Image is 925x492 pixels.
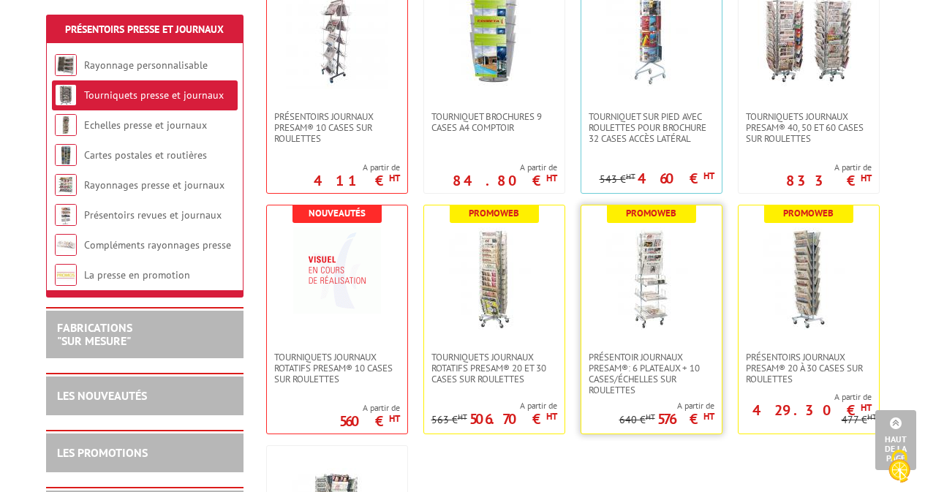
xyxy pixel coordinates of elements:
p: 563 € [431,415,467,425]
sup: HT [546,172,557,184]
a: Tourniquets journaux Presam® 40, 50 et 60 cases sur roulettes [739,111,879,144]
img: Présentoirs journaux Presam® 20 à 30 cases sur roulettes [758,227,860,330]
img: Cartes postales et routières [55,144,77,166]
span: A partir de [739,391,872,403]
span: Présentoirs journaux Presam® 20 à 30 cases sur roulettes [746,352,872,385]
b: Promoweb [783,207,834,219]
span: Présentoir journaux Presam®: 6 plateaux + 10 cases/échelles sur roulettes [589,352,714,396]
img: La presse en promotion [55,264,77,286]
b: Nouveautés [309,207,366,219]
button: Cookies (fenêtre modale) [874,442,925,492]
span: A partir de [453,162,557,173]
img: Rayonnage personnalisable [55,54,77,76]
sup: HT [867,412,877,422]
p: 506.70 € [469,415,557,423]
span: Tourniquet brochures 9 cases A4 comptoir [431,111,557,133]
img: Présentoirs revues et journaux [55,204,77,226]
p: 560 € [339,417,400,425]
img: Pas de visuel [293,227,381,314]
span: A partir de [786,162,872,173]
img: Tourniquets presse et journaux [55,84,77,106]
span: A partir de [314,162,400,173]
img: Tourniquets journaux rotatifs Presam® 20 et 30 cases sur roulettes [443,227,545,330]
span: Tourniquets journaux Presam® 40, 50 et 60 cases sur roulettes [746,111,872,144]
a: Compléments rayonnages presse [84,238,231,251]
a: Tourniquet sur pied avec roulettes pour brochure 32 cases accès latéral [581,111,722,144]
a: LES NOUVEAUTÉS [57,388,147,403]
sup: HT [861,172,872,184]
a: Présentoirs journaux Presam® 10 cases sur roulettes [267,111,407,144]
sup: HT [389,412,400,425]
a: Haut de la page [875,410,916,470]
span: A partir de [339,402,400,414]
img: Rayonnages presse et journaux [55,174,77,196]
sup: HT [626,171,635,181]
span: A partir de [619,400,714,412]
a: Tourniquet brochures 9 cases A4 comptoir [424,111,565,133]
a: Présentoirs revues et journaux [84,208,222,222]
p: 429.30 € [752,406,872,415]
a: Echelles presse et journaux [84,118,207,132]
b: Promoweb [626,207,676,219]
p: 543 € [600,174,635,185]
span: Présentoirs journaux Presam® 10 cases sur roulettes [274,111,400,144]
a: Tourniquets presse et journaux [84,88,224,102]
span: Tourniquets journaux rotatifs Presam® 10 cases sur roulettes [274,352,400,385]
p: 411 € [314,176,400,185]
span: A partir de [431,400,557,412]
sup: HT [389,172,400,184]
a: La presse en promotion [84,268,190,281]
sup: HT [703,170,714,182]
a: Présentoirs Presse et Journaux [65,23,224,36]
a: Présentoir journaux Presam®: 6 plateaux + 10 cases/échelles sur roulettes [581,352,722,396]
img: Echelles presse et journaux [55,114,77,136]
img: Compléments rayonnages presse [55,234,77,256]
b: Promoweb [469,207,519,219]
a: Tourniquets journaux rotatifs Presam® 20 et 30 cases sur roulettes [424,352,565,385]
p: 477 € [842,415,877,425]
a: LES PROMOTIONS [57,445,148,460]
p: 640 € [619,415,655,425]
p: 576 € [657,415,714,423]
sup: HT [458,412,467,422]
p: 460 € [638,174,714,183]
span: Tourniquets journaux rotatifs Presam® 20 et 30 cases sur roulettes [431,352,557,385]
sup: HT [646,412,655,422]
a: Cartes postales et routières [84,148,207,162]
span: Tourniquet sur pied avec roulettes pour brochure 32 cases accès latéral [589,111,714,144]
sup: HT [703,410,714,423]
img: Présentoir journaux Presam®: 6 plateaux + 10 cases/échelles sur roulettes [600,227,703,330]
sup: HT [546,410,557,423]
p: 833 € [786,176,872,185]
a: FABRICATIONS"Sur Mesure" [57,320,132,348]
img: Cookies (fenêtre modale) [881,448,918,485]
p: 84.80 € [453,176,557,185]
a: Tourniquets journaux rotatifs Presam® 10 cases sur roulettes [267,352,407,385]
a: Présentoirs journaux Presam® 20 à 30 cases sur roulettes [739,352,879,385]
a: Rayonnage personnalisable [84,58,208,72]
sup: HT [861,401,872,414]
a: Rayonnages presse et journaux [84,178,224,192]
